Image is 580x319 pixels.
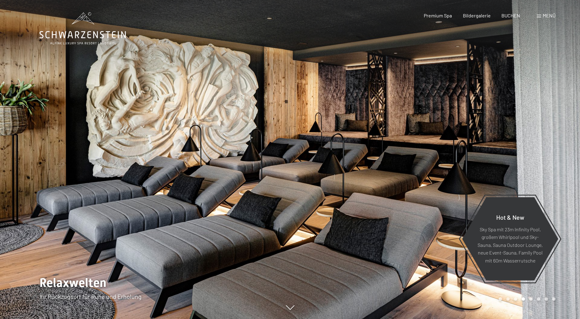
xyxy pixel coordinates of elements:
span: Menü [543,13,556,18]
div: Carousel Page 3 [514,297,517,301]
div: Carousel Page 2 [506,297,510,301]
div: Carousel Page 4 (Current Slide) [522,297,525,301]
div: Carousel Pagination [497,297,556,301]
a: BUCHEN [501,13,520,18]
div: Carousel Page 1 [499,297,502,301]
span: Hot & New [496,213,524,221]
div: Carousel Page 5 [529,297,533,301]
a: Premium Spa [424,13,452,18]
a: Bildergalerie [463,13,491,18]
div: Carousel Page 7 [545,297,548,301]
div: Carousel Page 8 [552,297,556,301]
p: Sky Spa mit 23m Infinity Pool, großem Whirlpool und Sky-Sauna, Sauna Outdoor Lounge, neue Event-S... [477,225,543,264]
a: Hot & New Sky Spa mit 23m Infinity Pool, großem Whirlpool und Sky-Sauna, Sauna Outdoor Lounge, ne... [462,197,559,281]
div: Carousel Page 6 [537,297,540,301]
